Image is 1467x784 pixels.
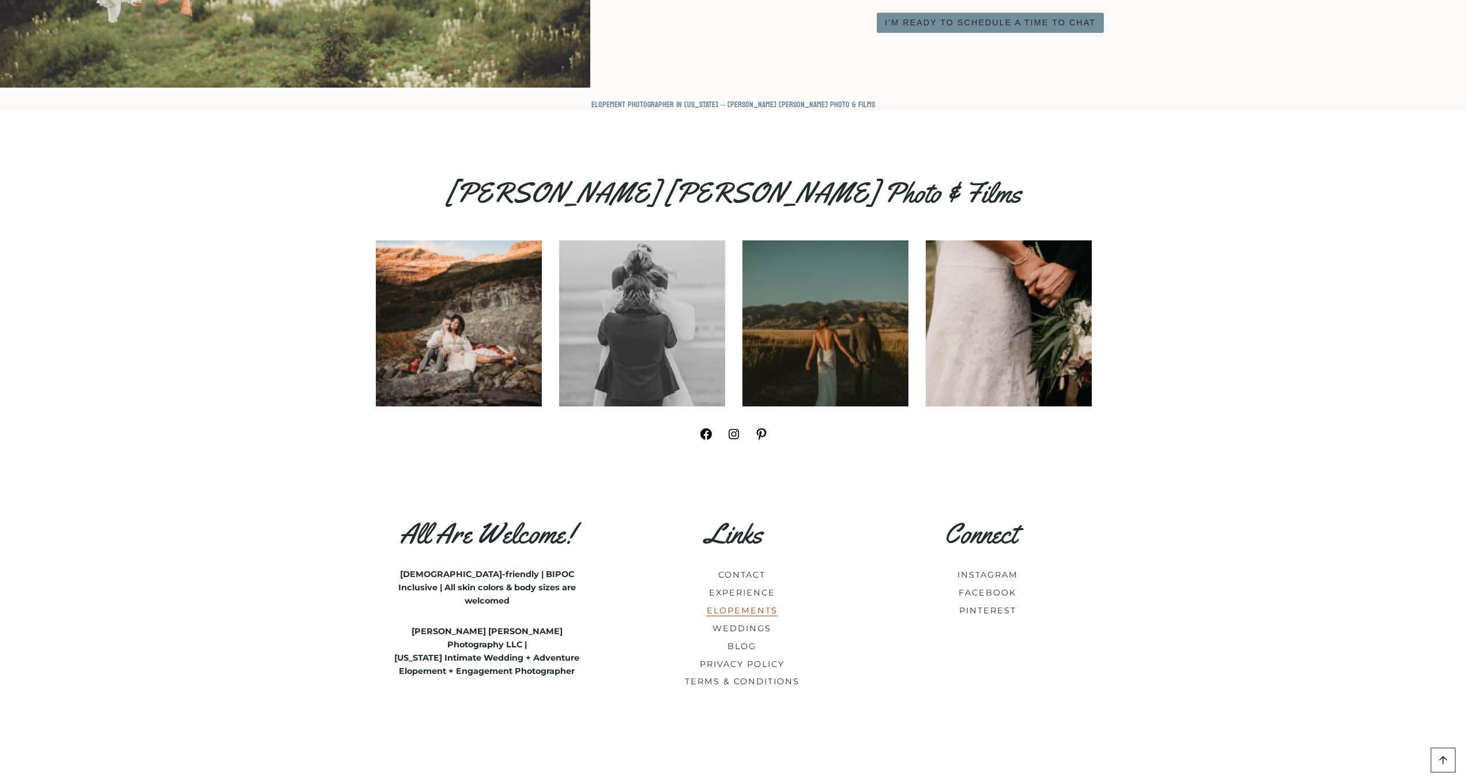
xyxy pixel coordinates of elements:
[709,587,775,598] a: EXPERIENCE
[636,517,831,551] h3: Links
[885,16,1096,29] span: i’m Ready to schedule a time to chat
[398,569,576,606] strong: [DEMOGRAPHIC_DATA]-friendly | BIPOC Inclusive | All skin colors & body sizes are welcomed
[959,605,1016,616] a: PINTEREST
[685,676,800,687] a: TERMS & CONDITIONS
[712,623,771,634] a: WEDDINGS
[376,240,542,406] img: Glacier Elopement couple cuddling in the mountains.
[959,587,1016,598] a: FACEBOOK
[1431,748,1455,772] a: Scroll to top
[883,517,1078,551] h3: Connect
[559,240,725,406] img: Elopement couple staring into each other eyes.
[707,605,778,616] a: ELOPEMENTS
[727,641,756,651] a: BLOG
[742,240,908,406] img: Bozeman Summer wedding couple holding hands.
[926,240,1092,406] img: Couple holding hands and flowers on wedding day.
[376,176,1092,224] h3: [PERSON_NAME] [PERSON_NAME] Photo & Films
[394,626,579,676] strong: [PERSON_NAME] [PERSON_NAME] Photography LLC | [US_STATE] Intimate Wedding + Adventure Elopement +...
[957,570,1018,580] a: INSTAGRAM
[390,517,584,551] h3: All Are Welcome!
[877,13,1104,33] a: i’m Ready to schedule a time to chat
[718,570,765,580] a: CONTACT
[700,659,785,669] a: PRIVACY POLICY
